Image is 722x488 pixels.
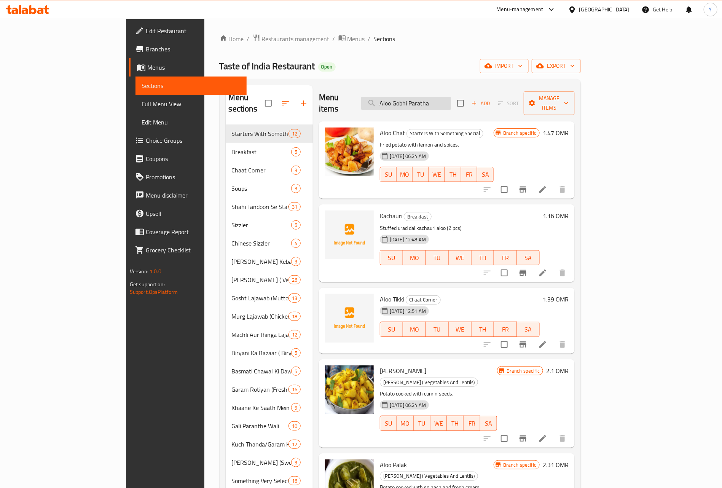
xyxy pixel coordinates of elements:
span: TU [429,324,446,335]
a: Edit menu item [538,185,547,194]
span: Grocery Checklist [146,246,241,255]
div: Open [318,62,336,72]
div: Biryani Ka Bazaar ( Biryani Specialities)5 [226,344,313,362]
h6: 2.31 OMR [543,459,569,470]
div: Gosht Lajawab (Mutton Specialties) [232,293,288,303]
div: [PERSON_NAME] (Sweets)9 [226,453,313,472]
button: MO [403,250,426,265]
a: Branches [129,40,247,58]
span: Kuch Thanda/Garam Ho Jai (Beverages) [232,440,288,449]
span: 1.0.0 [150,266,161,276]
span: Coupons [146,154,241,163]
div: items [288,421,301,431]
button: FR [461,167,478,182]
div: items [288,312,301,321]
span: Something Very Selective From [GEOGRAPHIC_DATA] Starters [232,476,288,485]
button: FR [494,250,517,265]
span: [PERSON_NAME] ( Vegetables And Lentils) [380,472,478,480]
h2: Menu sections [229,92,265,115]
div: items [291,348,301,357]
span: TH [475,252,491,263]
div: [GEOGRAPHIC_DATA] [579,5,630,14]
a: Support.OpsPlatform [130,287,178,297]
div: Starters With Something Special [232,129,288,138]
img: Kachauri [325,211,374,259]
span: Chinese Sizzler [232,239,291,248]
h6: 1.39 OMR [543,294,569,305]
span: TH [448,169,458,180]
button: import [480,59,529,73]
span: 9 [292,459,300,466]
div: Starters With Something Special12 [226,124,313,143]
span: Garam Rotiyan (Freshly Baked Bread From Clay Oven) [232,385,288,394]
span: Sections [142,81,241,90]
span: Aloo Palak [380,459,407,470]
span: SA [480,169,491,180]
span: Breakfast [404,212,431,221]
div: Shahi Tandoori Se Starters From Charcoal Oven31 [226,198,313,216]
button: Branch-specific-item [514,264,532,282]
a: Edit menu item [538,340,547,349]
button: SA [477,167,494,182]
div: items [291,147,301,156]
span: Khaane Ke Saath Mein ( Accompaniments) [232,403,291,412]
button: Add [469,97,493,109]
div: Mishthan Bhandar (Sweets) [232,458,291,467]
span: TU [417,418,427,429]
span: WE [452,252,469,263]
span: Branch specific [500,461,539,469]
span: WE [432,169,442,180]
h2: Menu items [319,92,352,115]
p: Fried potato with lemon and spices. [380,140,494,150]
div: Chinese Sizzler4 [226,234,313,252]
div: Soups [232,184,291,193]
button: TH [472,322,494,337]
span: 3 [292,258,300,265]
div: items [291,367,301,376]
div: Sabazian Dal Lazawab ( Vegetables And Lentils) [380,378,478,387]
div: Garam Rotiyan (Freshly Baked Bread From Clay Oven)16 [226,380,313,399]
div: Sabazian Dal Lazawab ( Vegetables And Lentils) [232,275,288,284]
a: Edit menu item [538,434,547,443]
span: Branch specific [504,367,543,375]
span: SU [383,324,400,335]
div: Sizzler5 [226,216,313,234]
span: TU [416,169,426,180]
button: SU [380,322,403,337]
span: [PERSON_NAME] Kebab Roll [232,257,291,266]
a: Full Menu View [135,95,247,113]
span: Edit Menu [142,118,241,127]
div: items [288,129,301,138]
div: Gali Paranthe Wali10 [226,417,313,435]
div: Chaat Corner [406,295,441,305]
div: Chaat Corner3 [226,161,313,179]
div: Something Very Selective From China Starters [232,476,288,485]
button: FR [494,322,517,337]
div: Gali Paranthe Wali [232,421,288,431]
span: Sections [374,34,395,43]
span: Shahi Tandoori Se Starters From Charcoal Oven [232,202,288,211]
span: Promotions [146,172,241,182]
a: Menus [129,58,247,77]
img: Aloo Tikki [325,294,374,343]
button: Branch-specific-item [514,335,532,354]
span: MO [400,169,410,180]
button: TH [445,167,461,182]
button: TU [426,250,449,265]
span: Select to update [496,336,512,352]
div: Kuch Thanda/Garam Ho Jai (Beverages)12 [226,435,313,453]
span: Kachauri [380,210,402,222]
button: SU [380,416,397,431]
button: MO [403,322,426,337]
div: items [288,275,301,284]
span: 5 [292,148,300,156]
div: Khaane Ke Saath Mein ( Accompaniments)9 [226,399,313,417]
span: 10 [289,423,300,430]
button: MO [397,167,413,182]
a: Edit Menu [135,113,247,131]
span: Starters With Something Special [407,129,483,138]
img: Aloo Chat [325,128,374,176]
span: 31 [289,203,300,211]
div: Basmati Chawal Ki Dawat (Rice Specialities)5 [226,362,313,380]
